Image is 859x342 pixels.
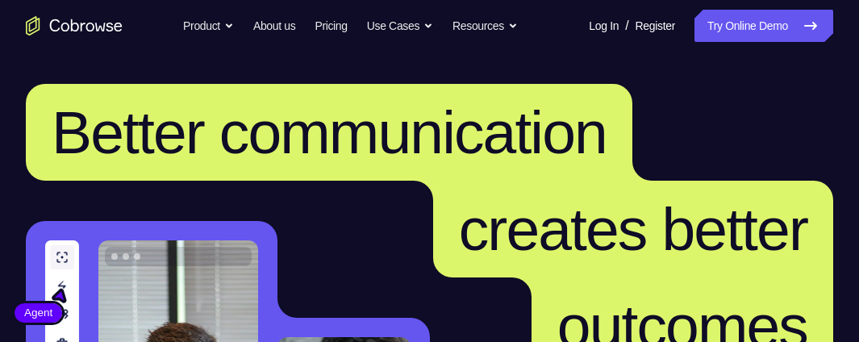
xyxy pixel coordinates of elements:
button: Use Cases [367,10,433,42]
a: Log In [589,10,619,42]
a: Register [636,10,675,42]
a: Go to the home page [26,16,123,35]
button: Product [183,10,234,42]
a: About us [253,10,295,42]
span: creates better [459,195,807,263]
button: Resources [452,10,518,42]
span: Better communication [52,98,607,166]
a: Pricing [315,10,347,42]
span: / [625,16,628,35]
a: Try Online Demo [694,10,833,42]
